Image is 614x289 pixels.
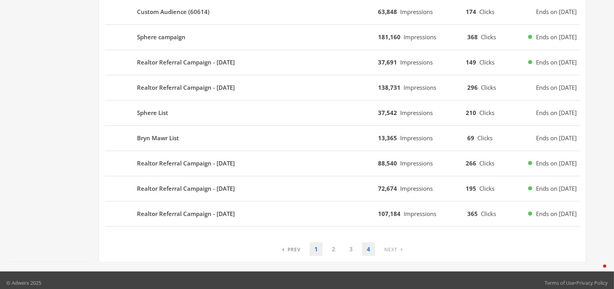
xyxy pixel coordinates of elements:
b: 37,542 [378,109,397,117]
span: Clicks [481,210,496,218]
span: Clicks [479,159,494,167]
b: 149 [466,58,476,66]
span: Clicks [479,8,494,16]
button: Sphere campaign181,160Impressions368ClicksEnds on [DATE] [105,28,580,47]
span: Clicks [479,109,494,117]
b: 69 [468,134,475,142]
span: Impressions [400,185,433,192]
span: Impressions [400,8,433,16]
button: Realtor Referral Campaign - [DATE]107,184Impressions365ClicksEnds on [DATE] [105,205,580,223]
span: Ends on [DATE] [536,209,577,218]
a: 3 [345,242,357,256]
span: Ends on [DATE] [536,83,577,92]
b: Realtor Referral Campaign - [DATE] [137,209,235,218]
b: Realtor Referral Campaign - [DATE] [137,159,235,168]
a: Next [380,242,408,256]
b: Bryn Mawr List [137,134,179,143]
span: Impressions [400,109,433,117]
span: Impressions [400,134,433,142]
span: Impressions [404,84,436,91]
span: Clicks [481,84,496,91]
b: 181,160 [378,33,401,41]
span: Ends on [DATE] [536,108,577,117]
b: Sphere List [137,108,168,117]
a: 4 [362,242,375,256]
button: Realtor Referral Campaign - [DATE]88,540Impressions266ClicksEnds on [DATE] [105,154,580,173]
a: 2 [327,242,340,256]
b: 368 [468,33,478,41]
span: Ends on [DATE] [536,7,577,16]
a: Terms of Use [545,279,574,286]
b: 88,540 [378,159,397,167]
span: Ends on [DATE] [536,58,577,67]
span: › [401,245,403,253]
span: Impressions [404,210,436,218]
button: Realtor Referral Campaign - [DATE]37,691Impressions149ClicksEnds on [DATE] [105,53,580,72]
b: 365 [468,210,478,218]
span: Clicks [479,58,494,66]
b: 107,184 [378,210,401,218]
span: Ends on [DATE] [536,159,577,168]
b: Realtor Referral Campaign - [DATE] [137,83,235,92]
b: 63,848 [378,8,397,16]
span: Clicks [481,33,496,41]
button: Realtor Referral Campaign - [DATE]72,674Impressions195ClicksEnds on [DATE] [105,179,580,198]
b: 138,731 [378,84,401,91]
b: 210 [466,109,476,117]
b: 174 [466,8,476,16]
span: Ends on [DATE] [536,134,577,143]
b: 13,365 [378,134,397,142]
div: • [545,279,608,287]
nav: pagination [278,242,408,256]
b: 266 [466,159,476,167]
b: 195 [466,185,476,192]
span: Clicks [479,185,494,192]
b: 72,674 [378,185,397,192]
span: Impressions [400,58,433,66]
span: Impressions [400,159,433,167]
b: Realtor Referral Campaign - [DATE] [137,184,235,193]
iframe: Intercom live chat [588,263,606,281]
a: Privacy Policy [576,279,608,286]
span: Ends on [DATE] [536,33,577,42]
a: 1 [310,242,323,256]
b: Sphere campaign [137,33,186,42]
span: Clicks [478,134,493,142]
b: Custom Audience (60614) [137,7,210,16]
button: Realtor Referral Campaign - [DATE]138,731Impressions296ClicksEnds on [DATE] [105,78,580,97]
b: Realtor Referral Campaign - [DATE] [137,58,235,67]
b: 37,691 [378,58,397,66]
p: © Adwerx 2025 [6,279,41,287]
button: Bryn Mawr List13,365Impressions69ClicksEnds on [DATE] [105,129,580,148]
button: Sphere List37,542Impressions210ClicksEnds on [DATE] [105,104,580,122]
span: Impressions [404,33,436,41]
span: Ends on [DATE] [536,184,577,193]
b: 296 [468,84,478,91]
button: Custom Audience (60614)63,848Impressions174ClicksEnds on [DATE] [105,3,580,21]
